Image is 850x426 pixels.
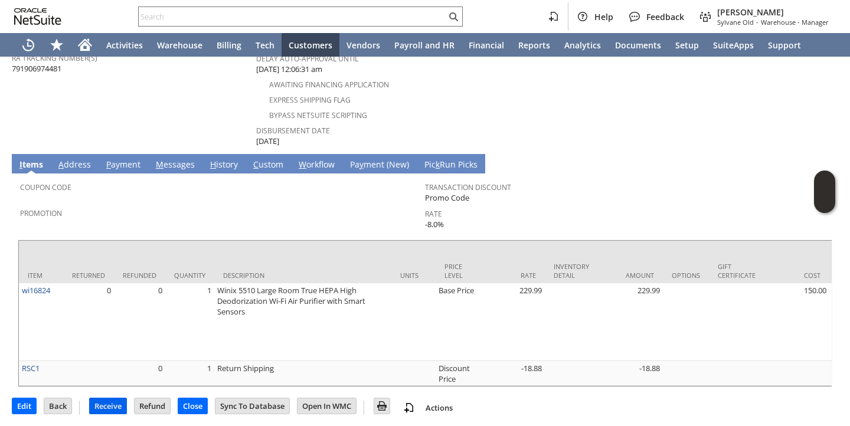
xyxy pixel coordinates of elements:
span: Financial [469,40,504,51]
span: Support [768,40,801,51]
a: Promotion [20,208,62,218]
span: SuiteApps [713,40,754,51]
input: Edit [12,398,36,414]
div: Price Level [444,262,471,280]
div: Units [400,271,427,280]
a: Reports [511,33,557,57]
div: Cost [773,271,820,280]
a: Express Shipping Flag [269,95,351,105]
div: Returned [72,271,105,280]
span: C [253,159,259,170]
td: 0 [114,361,165,386]
img: Print [375,399,389,413]
a: Transaction Discount [425,182,511,192]
span: Warehouse [157,40,202,51]
a: RA Tracking Number(s) [12,53,97,63]
div: Refunded [123,271,156,280]
a: RSC1 [22,363,40,373]
a: Messages [153,159,198,172]
a: Recent Records [14,33,42,57]
span: Help [594,11,613,22]
a: Payment [103,159,143,172]
iframe: Click here to launch Oracle Guided Learning Help Panel [814,171,835,213]
span: Analytics [564,40,601,51]
a: Home [71,33,99,57]
a: Tech [249,33,282,57]
svg: Shortcuts [50,38,64,52]
a: Custom [250,159,286,172]
a: Awaiting Financing Application [269,80,389,90]
a: wi16824 [22,285,50,296]
td: 0 [63,283,114,361]
a: Coupon Code [20,182,71,192]
a: Activities [99,33,150,57]
td: 0 [114,283,165,361]
input: Open In WMC [297,398,356,414]
svg: Search [446,9,460,24]
span: [DATE] [256,136,279,147]
span: I [19,159,22,170]
input: Print [374,398,390,414]
span: Documents [615,40,661,51]
a: Documents [608,33,668,57]
a: Rate [425,209,442,219]
span: A [58,159,64,170]
span: [DATE] 12:06:31 am [256,64,322,75]
a: Actions [421,402,457,413]
div: Description [223,271,382,280]
a: Vendors [339,33,387,57]
div: Amount [607,271,654,280]
span: Feedback [646,11,684,22]
input: Sync To Database [215,398,289,414]
a: Setup [668,33,706,57]
span: Setup [675,40,699,51]
td: 1 [165,361,214,386]
span: -8.0% [425,219,444,230]
svg: logo [14,8,61,25]
input: Close [178,398,207,414]
span: Reports [518,40,550,51]
span: W [299,159,306,170]
a: Delay Auto-Approval Until [256,54,358,64]
span: Customers [289,40,332,51]
a: Bypass NetSuite Scripting [269,110,367,120]
input: Refund [135,398,170,414]
img: add-record.svg [402,401,416,415]
span: M [156,159,164,170]
a: History [207,159,241,172]
div: Gift Certificate [718,262,756,280]
td: 150.00 [764,283,829,361]
a: Billing [210,33,249,57]
span: Warehouse - Manager [761,18,829,27]
span: Tech [256,40,274,51]
a: SuiteApps [706,33,761,57]
span: Payroll and HR [394,40,455,51]
td: 1 [165,283,214,361]
span: [PERSON_NAME] [717,6,829,18]
div: Item [28,271,54,280]
a: Unrolled view on [817,156,831,171]
a: Warehouse [150,33,210,57]
td: Base Price [436,283,480,361]
span: y [359,159,364,170]
a: Workflow [296,159,338,172]
span: H [210,159,216,170]
td: Return Shipping [214,361,391,386]
a: Financial [462,33,511,57]
a: Items [17,159,46,172]
div: Rate [489,271,536,280]
span: Promo Code [425,192,469,204]
td: 229.99 [598,283,663,361]
a: Payment (New) [347,159,412,172]
a: Payroll and HR [387,33,462,57]
input: Search [139,9,446,24]
span: Vendors [346,40,380,51]
span: - [756,18,759,27]
a: Address [55,159,94,172]
svg: Home [78,38,92,52]
td: Winix 5510 Large Room True HEPA High Deodorization Wi-Fi Air Purifier with Smart Sensors [214,283,391,361]
span: Sylvane Old [717,18,754,27]
div: Shortcuts [42,33,71,57]
span: Activities [106,40,143,51]
span: Billing [217,40,241,51]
